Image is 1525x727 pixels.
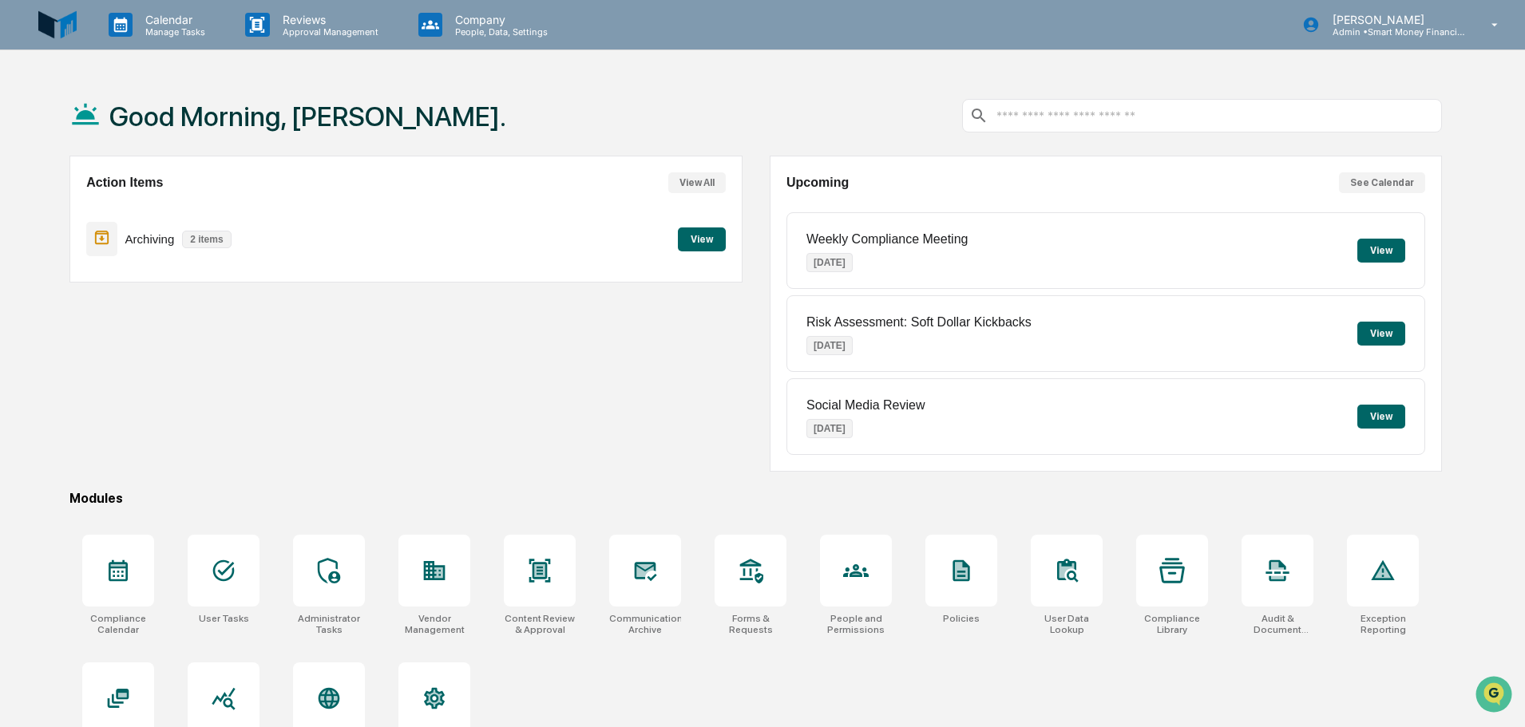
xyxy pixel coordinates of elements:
div: We're available if you need us! [54,138,202,151]
p: [DATE] [806,336,853,355]
span: Attestations [132,201,198,217]
div: Policies [943,613,980,624]
iframe: Open customer support [1474,674,1517,717]
button: See Calendar [1339,172,1425,193]
div: Compliance Calendar [82,613,154,635]
a: Powered byPylon [113,270,193,283]
div: 🖐️ [16,203,29,215]
span: Pylon [159,271,193,283]
h1: Good Morning, [PERSON_NAME]. [109,101,506,132]
a: 🗄️Attestations [109,195,204,223]
a: 🖐️Preclearance [10,195,109,223]
div: People and Permissions [820,613,892,635]
div: Administrator Tasks [293,613,365,635]
p: Reviews [270,13,386,26]
div: Exception Reporting [1347,613,1419,635]
div: 🔎 [16,233,29,246]
h2: Upcoming [786,176,849,190]
h2: Action Items [86,176,163,190]
button: View All [668,172,726,193]
button: View [678,227,726,251]
p: How can we help? [16,34,291,59]
p: Archiving [125,232,175,246]
img: logo [38,6,77,44]
div: Communications Archive [609,613,681,635]
div: User Data Lookup [1031,613,1103,635]
p: [DATE] [806,253,853,272]
button: View [1357,239,1405,263]
div: Forms & Requests [715,613,786,635]
p: [DATE] [806,419,853,438]
div: 🗄️ [116,203,129,215]
div: Modules [69,491,1442,506]
p: People, Data, Settings [442,26,556,38]
a: 🔎Data Lookup [10,225,107,254]
p: Manage Tasks [133,26,213,38]
div: Audit & Document Logs [1242,613,1313,635]
p: Weekly Compliance Meeting [806,232,968,247]
div: User Tasks [199,613,249,624]
p: Social Media Review [806,398,925,413]
p: Admin • Smart Money Financial Advisors [1320,26,1468,38]
div: Vendor Management [398,613,470,635]
div: Start new chat [54,122,262,138]
p: 2 items [182,231,231,248]
p: Calendar [133,13,213,26]
p: Risk Assessment: Soft Dollar Kickbacks [806,315,1032,330]
button: View [1357,322,1405,346]
a: View [678,231,726,246]
p: [PERSON_NAME] [1320,13,1468,26]
button: View [1357,405,1405,429]
span: Data Lookup [32,231,101,247]
button: Start new chat [271,127,291,146]
p: Approval Management [270,26,386,38]
img: 1746055101610-c473b297-6a78-478c-a979-82029cc54cd1 [16,122,45,151]
div: Compliance Library [1136,613,1208,635]
div: Content Review & Approval [504,613,576,635]
p: Company [442,13,556,26]
span: Preclearance [32,201,103,217]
